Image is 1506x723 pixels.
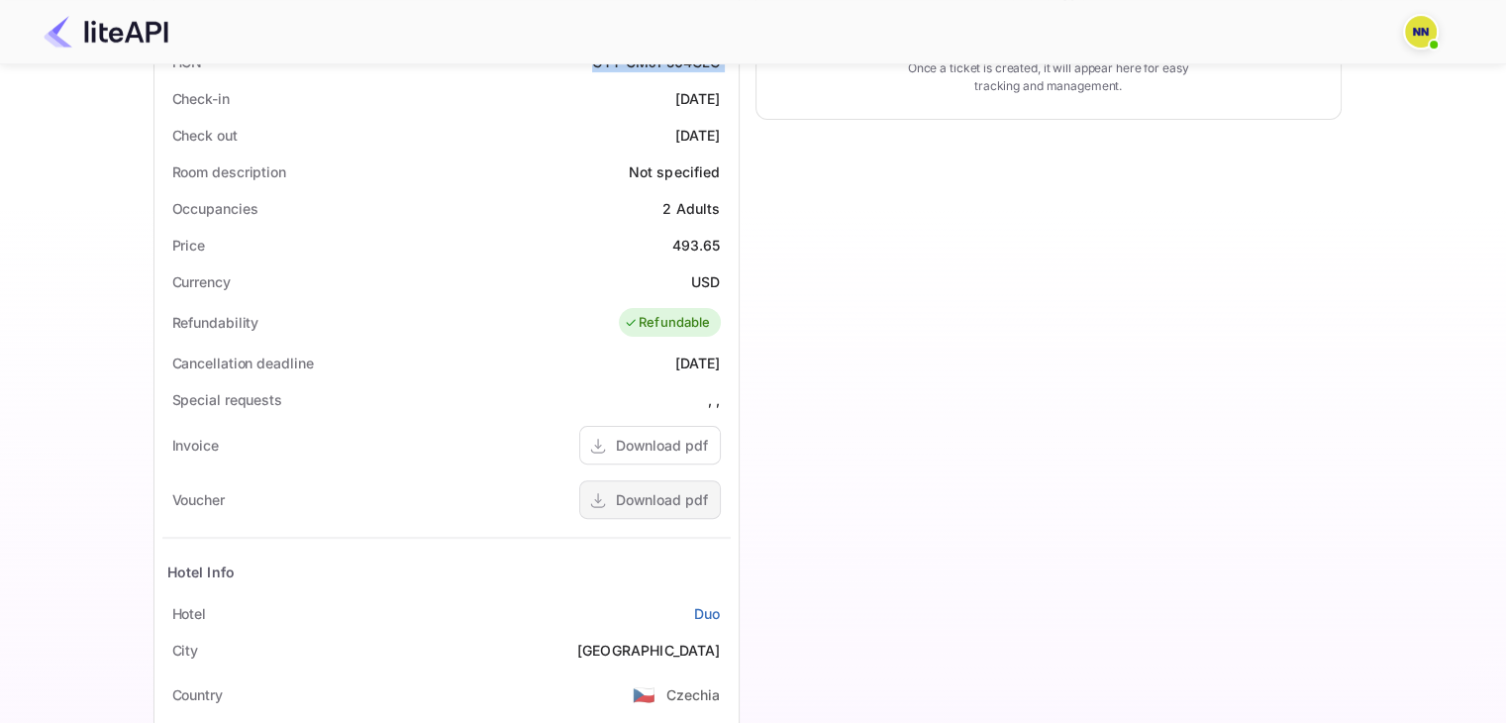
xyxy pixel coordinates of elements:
[1405,16,1437,48] img: N/A N/A
[172,88,230,109] div: Check-in
[672,235,721,256] div: 493.65
[172,603,207,624] div: Hotel
[708,389,720,410] div: , ,
[675,88,721,109] div: [DATE]
[694,603,720,624] a: Duo
[172,312,259,333] div: Refundability
[616,489,708,510] div: Download pdf
[665,684,720,705] div: Czechia
[675,125,721,146] div: [DATE]
[624,313,711,333] div: Refundable
[629,161,721,182] div: Not specified
[167,562,236,582] div: Hotel Info
[633,676,655,712] span: United States
[172,353,314,373] div: Cancellation deadline
[691,271,720,292] div: USD
[172,640,199,661] div: City
[172,489,225,510] div: Voucher
[172,435,219,456] div: Invoice
[172,389,282,410] div: Special requests
[44,16,168,48] img: LiteAPI Logo
[892,59,1205,95] p: Once a ticket is created, it will appear here for easy tracking and management.
[616,435,708,456] div: Download pdf
[172,684,223,705] div: Country
[662,198,720,219] div: 2 Adults
[577,640,721,661] div: [GEOGRAPHIC_DATA]
[172,235,206,256] div: Price
[172,125,238,146] div: Check out
[172,271,231,292] div: Currency
[172,198,258,219] div: Occupancies
[675,353,721,373] div: [DATE]
[172,161,286,182] div: Room description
